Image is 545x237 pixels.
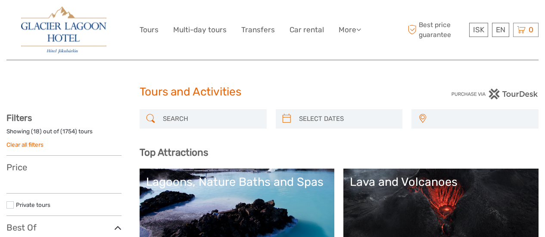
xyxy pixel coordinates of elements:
[241,24,275,36] a: Transfers
[527,25,535,34] span: 0
[350,175,532,189] div: Lava and Volcanoes
[140,147,208,158] b: Top Attractions
[146,175,328,189] div: Lagoons, Nature Baths and Spas
[6,141,44,148] a: Clear all filters
[290,24,324,36] a: Car rental
[350,175,532,235] a: Lava and Volcanoes
[6,162,121,172] h3: Price
[6,113,32,123] strong: Filters
[6,222,121,233] h3: Best Of
[62,127,75,135] label: 1754
[159,111,262,126] input: SEARCH
[339,24,361,36] a: More
[146,175,328,235] a: Lagoons, Nature Baths and Spas
[6,127,121,141] div: Showing ( ) out of ( ) tours
[492,23,509,37] div: EN
[473,25,484,34] span: ISK
[451,89,539,99] img: PurchaseViaTourDesk.png
[173,24,227,36] a: Multi-day tours
[33,127,40,135] label: 18
[21,6,106,53] img: 2790-86ba44ba-e5e5-4a53-8ab7-28051417b7bc_logo_big.jpg
[405,20,467,39] span: Best price guarantee
[296,111,399,126] input: SELECT DATES
[16,201,50,208] a: Private tours
[140,85,406,99] h1: Tours and Activities
[140,24,159,36] a: Tours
